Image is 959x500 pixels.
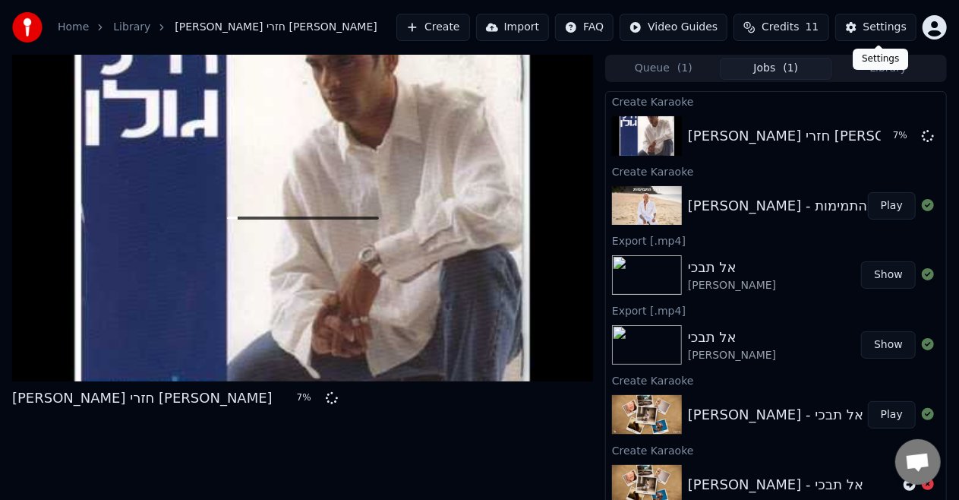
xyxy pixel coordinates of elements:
[606,301,946,319] div: Export [.mp4]
[607,58,720,80] button: Queue
[606,441,946,459] div: Create Karaoke
[476,14,549,41] button: Import
[58,20,377,35] nav: breadcrumb
[863,20,907,35] div: Settings
[620,14,727,41] button: Video Guides
[12,12,43,43] img: youka
[688,348,776,363] div: [PERSON_NAME]
[762,20,799,35] span: Credits
[58,20,89,35] a: Home
[606,162,946,180] div: Create Karaoke
[688,404,863,426] div: [PERSON_NAME] - אל תבכי
[688,195,896,217] div: [PERSON_NAME] - חדר התמימות
[895,439,941,485] a: פתח צ'אט
[806,20,819,35] span: 11
[175,20,377,35] span: [PERSON_NAME] חזרי [PERSON_NAME]
[832,58,945,80] button: Library
[720,58,832,80] button: Jobs
[688,327,776,348] div: אל תבכי
[688,278,776,293] div: [PERSON_NAME]
[868,192,916,220] button: Play
[861,331,916,359] button: Show
[555,14,614,41] button: FAQ
[688,474,863,495] div: [PERSON_NAME] - אל תבכי
[893,130,916,142] div: 7 %
[606,371,946,389] div: Create Karaoke
[606,231,946,249] div: Export [.mp4]
[784,61,799,76] span: ( 1 )
[853,49,908,70] div: Settings
[677,61,692,76] span: ( 1 )
[297,392,320,404] div: 7 %
[688,257,776,278] div: אל תבכי
[733,14,828,41] button: Credits11
[12,388,273,409] div: [PERSON_NAME] חזרי [PERSON_NAME]
[396,14,470,41] button: Create
[606,92,946,110] div: Create Karaoke
[861,261,916,289] button: Show
[835,14,916,41] button: Settings
[868,401,916,429] button: Play
[113,20,150,35] a: Library
[688,125,948,147] div: [PERSON_NAME] חזרי [PERSON_NAME]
